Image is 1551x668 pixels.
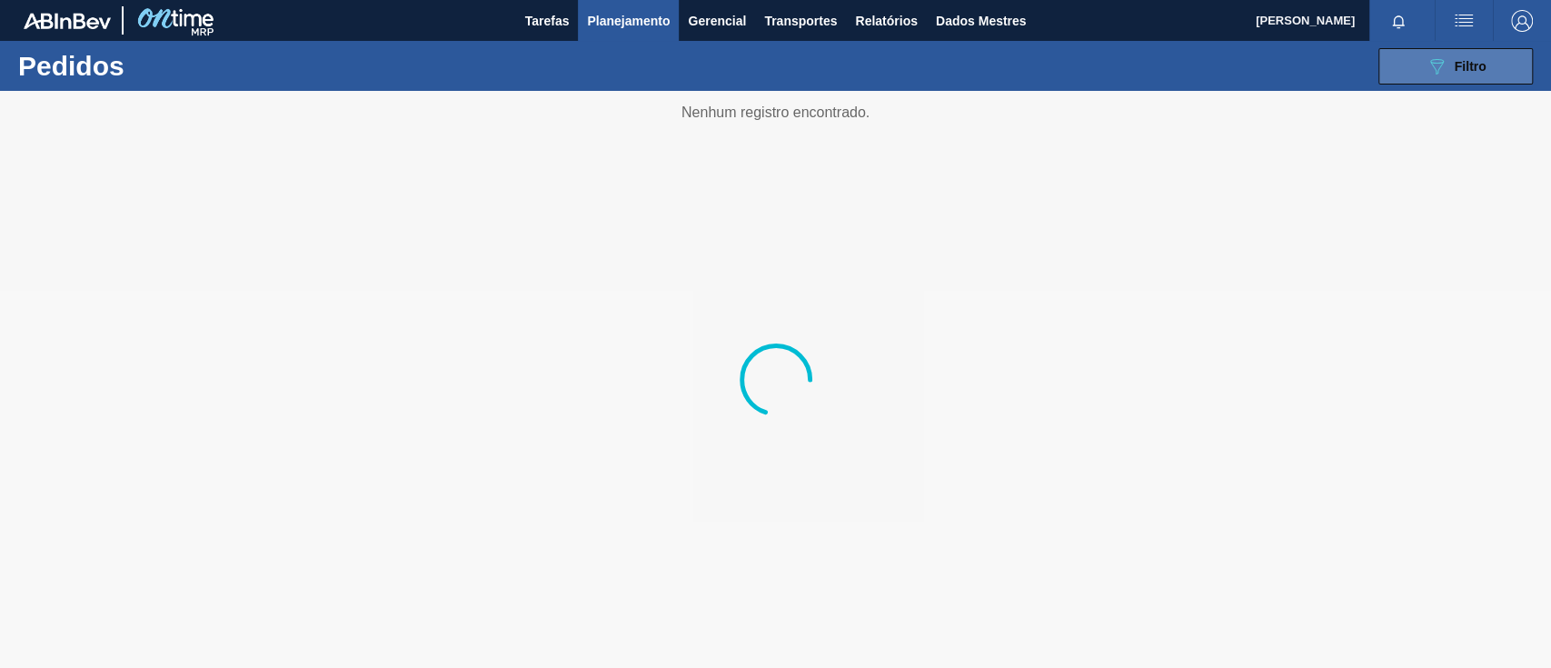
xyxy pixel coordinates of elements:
img: ações do usuário [1453,10,1475,32]
font: Gerencial [688,14,746,28]
font: Dados Mestres [936,14,1027,28]
font: Transportes [764,14,837,28]
button: Filtro [1378,48,1533,85]
button: Notificações [1369,8,1427,34]
img: Sair [1511,10,1533,32]
img: TNhmsLtSVTkK8tSr43FrP2fwEKptu5GPRR3wAAAABJRU5ErkJggg== [24,13,111,29]
font: Planejamento [587,14,670,28]
font: Pedidos [18,51,124,81]
font: Relatórios [855,14,917,28]
font: Filtro [1455,59,1486,74]
font: [PERSON_NAME] [1256,14,1355,27]
font: Tarefas [525,14,570,28]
